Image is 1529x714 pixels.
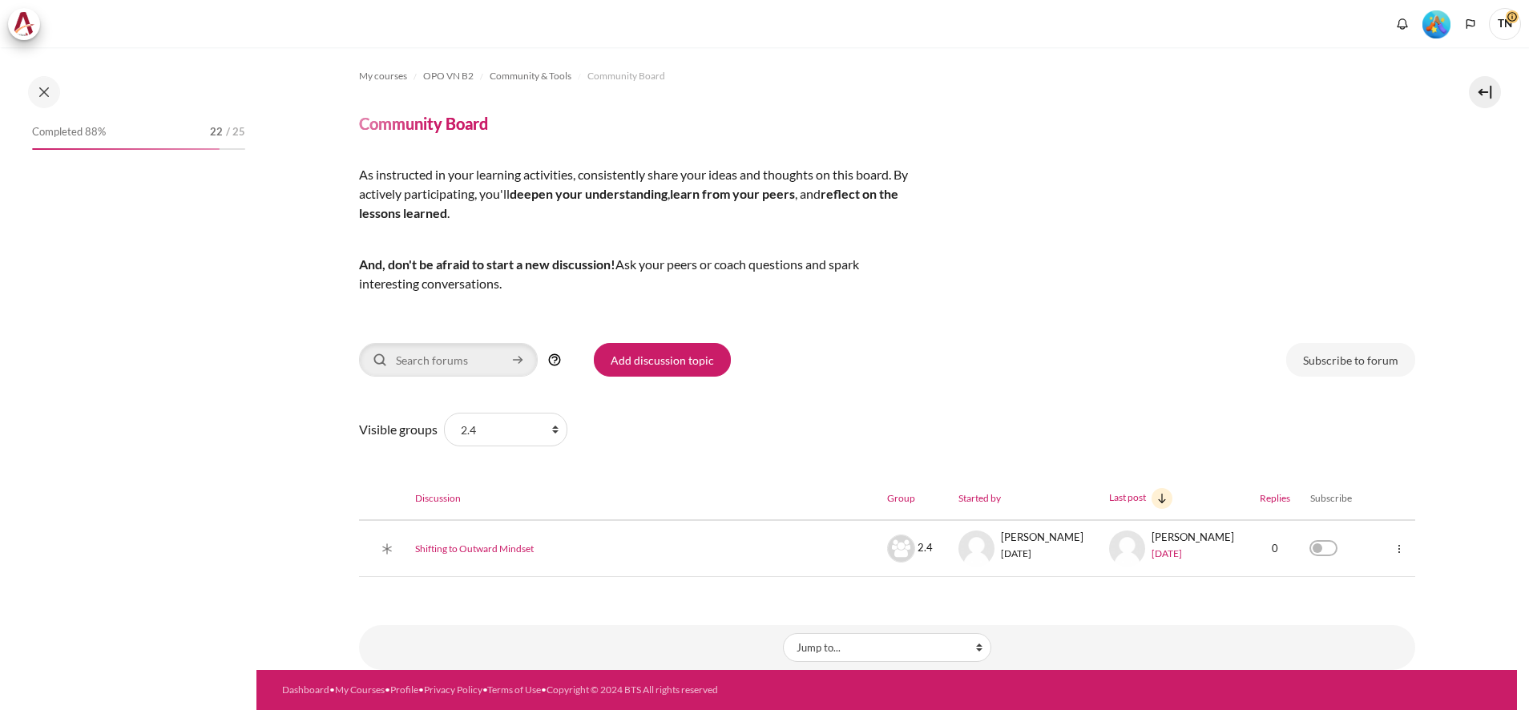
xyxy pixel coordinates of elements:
span: 22 [210,124,223,140]
img: Picture of Tip Nguyen Quoc [1109,530,1145,567]
a: Community Board [587,67,665,86]
time: [DATE] [1001,547,1031,559]
th: Subscribe [1303,478,1359,520]
a: Sort by group in descending order [887,492,915,504]
div: [PERSON_NAME] [1152,530,1234,543]
img: Help with Search [547,353,562,367]
a: My Courses [335,684,385,696]
nav: Navigation bar [359,63,1415,89]
img: Level #5 [1422,10,1450,38]
span: Community Board [587,69,665,83]
a: Add discussion topic [594,343,731,377]
span: Community & Tools [490,69,571,83]
a: Terms of Use [487,684,541,696]
a: Sort by discussion name in descending order [415,492,461,504]
strong: deepen your understanding [510,186,668,201]
section: Content [256,47,1517,670]
div: Show notification window with no new notifications [1390,12,1414,36]
a: OPO VN B2 [423,67,474,86]
button: Languages [1458,12,1483,36]
label: Visible groups [359,420,438,439]
p: Ask your peers or coach questions and spark interesting conversations. [359,255,920,293]
a: Architeck Architeck [8,8,48,40]
span: 2.4 [918,541,933,554]
a: [DATE] [1152,547,1182,559]
span: OPO VN B2 [423,69,474,83]
img: Picture of 2.4 [887,534,915,563]
div: • • • • • [282,683,955,697]
span: As instructed in your learning activities, consistently share your ideas and thoughts on this board. [359,167,891,182]
a: Sort by discussion starter name in descending order [958,492,1001,504]
div: [PERSON_NAME] [1001,530,1083,543]
a: Sort by last post creation date in ascending order [1109,491,1146,503]
div: Level #5 [1422,9,1450,38]
a: Sort by number of replies in descending order [1260,492,1290,504]
a: Community & Tools [490,67,571,86]
h4: Community Board [359,113,488,134]
a: User menu [1489,8,1521,40]
span: 0 [1272,542,1278,555]
a: Help [544,353,565,367]
input: Search forums [359,343,538,377]
img: Descending [1152,488,1172,509]
img: Architeck [13,12,35,36]
a: Privacy Policy [424,684,482,696]
p: By actively participating, you'll , , and . [359,165,920,223]
img: Picture of Tip Nguyen Quoc [958,530,994,567]
span: TN [1489,8,1521,40]
span: My courses [359,69,407,83]
a: Shifting to Outward Mindset [415,542,874,556]
a: Toggle the discussion menu [1383,533,1415,565]
a: Subscribe to forum [1286,343,1415,377]
a: Profile [390,684,418,696]
a: Copyright © 2024 BTS All rights reserved [547,684,718,696]
strong: And, don't be afraid to start a new discussion! [359,256,615,272]
span: Completed 88% [32,124,106,140]
a: Dashboard [282,684,329,696]
div: 88% [32,148,220,150]
a: Level #5 [1416,9,1457,38]
span: / 25 [226,124,245,140]
strong: learn from your peers [670,186,795,201]
a: My courses [359,67,407,86]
